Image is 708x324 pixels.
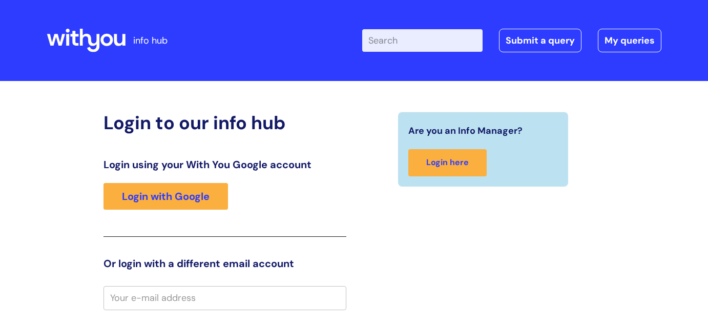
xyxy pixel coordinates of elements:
h3: Login using your With You Google account [103,158,346,171]
a: Submit a query [499,29,581,52]
p: info hub [133,32,168,49]
h3: Or login with a different email account [103,257,346,270]
h2: Login to our info hub [103,112,346,134]
a: My queries [598,29,661,52]
input: Your e-mail address [103,286,346,310]
span: Are you an Info Manager? [408,123,523,139]
input: Search [362,29,483,52]
a: Login here [408,149,487,176]
a: Login with Google [103,183,228,210]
